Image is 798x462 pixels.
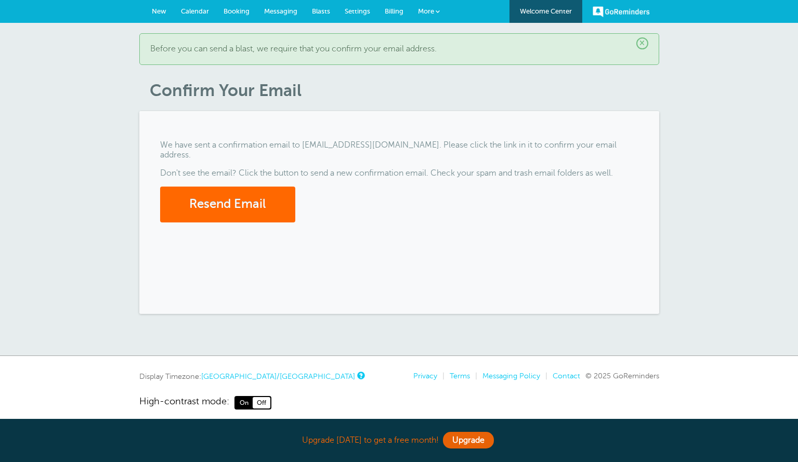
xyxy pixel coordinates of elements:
a: Terms [450,372,470,380]
span: Off [253,397,270,408]
span: On [236,397,253,408]
a: Contact [553,372,580,380]
p: We have sent a confirmation email to [EMAIL_ADDRESS][DOMAIN_NAME]. Please click the link in it to... [160,140,638,160]
span: © 2025 GoReminders [585,372,659,380]
a: Upgrade [443,432,494,448]
span: Calendar [181,7,209,15]
span: Blasts [312,7,330,15]
span: × [636,37,648,49]
h1: Confirm Your Email [150,81,659,100]
li: | [437,372,444,380]
button: Resend Email [160,187,295,222]
li: | [470,372,477,380]
p: Don't see the email? Click the button to send a new confirmation email. Check your spam and trash... [160,168,638,178]
a: [GEOGRAPHIC_DATA]/[GEOGRAPHIC_DATA] [201,372,355,380]
span: Billing [385,7,403,15]
p: Before you can send a blast, we require that you confirm your email address. [150,44,648,54]
span: Settings [345,7,370,15]
span: More [418,7,434,15]
span: New [152,7,166,15]
a: This is the timezone being used to display dates and times to you on this device. Click the timez... [357,372,363,379]
a: Messaging Policy [482,372,540,380]
div: Upgrade [DATE] to get a free month! [139,429,659,452]
span: Messaging [264,7,297,15]
span: High-contrast mode: [139,396,229,410]
span: Booking [224,7,250,15]
a: Privacy [413,372,437,380]
a: High-contrast mode: On Off [139,396,659,410]
li: | [540,372,547,380]
div: Display Timezone: [139,372,363,381]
